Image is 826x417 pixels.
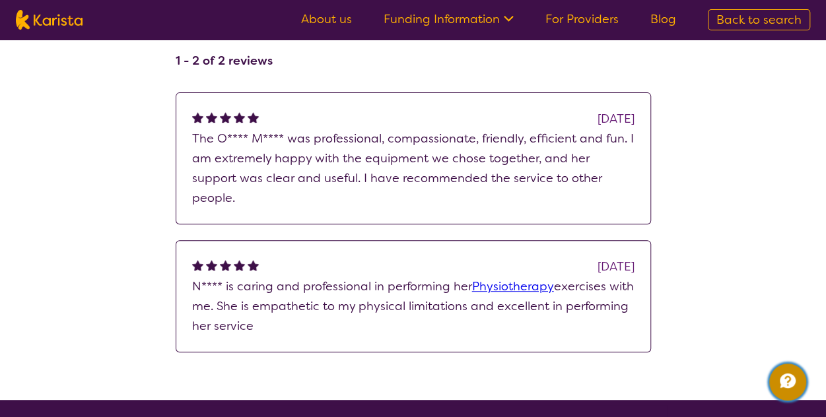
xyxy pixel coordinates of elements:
[234,259,245,271] img: fullstar
[220,259,231,271] img: fullstar
[545,11,619,27] a: For Providers
[598,109,635,129] div: [DATE]
[220,112,231,123] img: fullstar
[192,276,635,336] p: N**** is caring and professional in performing her exercises with me. She is empathetic to my phy...
[192,112,203,123] img: fullstar
[472,278,554,294] a: Physiotherapy
[248,112,259,123] img: fullstar
[769,364,806,401] button: Channel Menu
[301,11,352,27] a: About us
[206,112,217,123] img: fullstar
[192,129,635,208] p: The O**** M**** was professional, compassionate, friendly, efficient and fun. I am extremely happ...
[206,259,217,271] img: fullstar
[176,53,273,69] h4: 1 - 2 of 2 reviews
[598,257,635,276] div: [DATE]
[234,112,245,123] img: fullstar
[708,9,810,30] a: Back to search
[248,259,259,271] img: fullstar
[716,12,802,28] span: Back to search
[16,10,83,30] img: Karista logo
[192,259,203,271] img: fullstar
[384,11,514,27] a: Funding Information
[650,11,676,27] a: Blog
